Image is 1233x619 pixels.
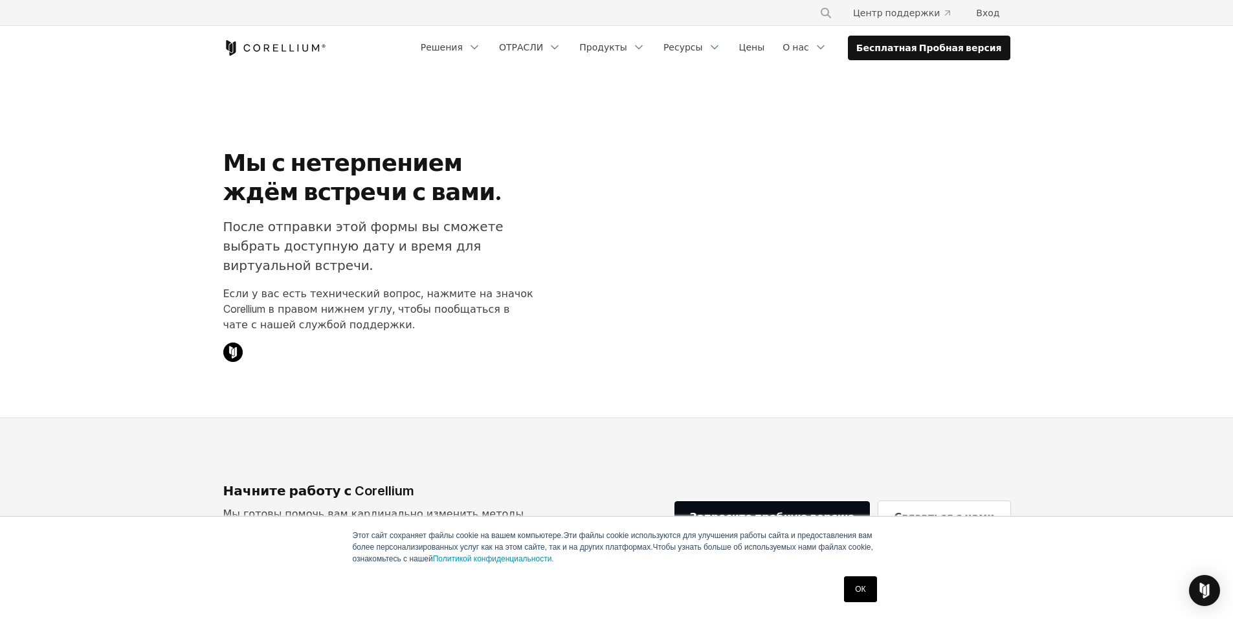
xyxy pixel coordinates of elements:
[894,510,994,523] ya-tr-span: Связаться с нами
[223,287,533,331] ya-tr-span: Если у вас есть технический вопрос, нажмите на значок Corellium в правом нижнем углу, чтобы пообщ...
[421,41,463,54] ya-tr-span: Решения
[223,343,243,362] img: Значок Чата Corellium
[814,1,838,25] button: Поиск
[663,41,703,54] ya-tr-span: Ресурсы
[1189,575,1220,606] div: Откройте Интерком-Мессенджер
[674,501,871,532] a: Запросите пробную версию
[783,41,808,54] ya-tr-span: О нас
[856,41,1002,54] ya-tr-span: Бесплатная Пробная версия
[223,507,524,551] ya-tr-span: Мы готовы помочь вам кардинально изменить методы обеспечения безопасности и разработки с помощью ...
[413,36,1010,60] div: Навигационное меню
[804,1,1010,25] div: Навигационное меню
[223,148,502,206] ya-tr-span: Мы с нетерпением ждём встречи с вами.
[433,554,554,563] a: Политикой конфиденциальности.
[853,6,940,19] ya-tr-span: Центр поддержки
[844,576,876,602] a: ОК
[353,531,872,552] ya-tr-span: Эти файлы cookie используются для улучшения работы сайта и предоставления вам более персонализиро...
[223,40,326,56] a: Дом Кореллиума
[223,483,415,499] ya-tr-span: Начните работу с Corellium
[855,585,865,594] ya-tr-span: ОК
[739,41,765,54] ya-tr-span: Цены
[353,531,564,540] ya-tr-span: Этот сайт сохраняет файлы cookie на вашем компьютере.
[223,219,504,273] ya-tr-span: После отправки этой формы вы сможете выбрать доступную дату и время для виртуальной встречи.
[499,41,543,54] ya-tr-span: ОТРАСЛИ
[579,41,627,54] ya-tr-span: Продукты
[976,6,999,19] ya-tr-span: Вход
[690,510,855,523] ya-tr-span: Запросите пробную версию
[878,501,1010,532] a: Связаться с нами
